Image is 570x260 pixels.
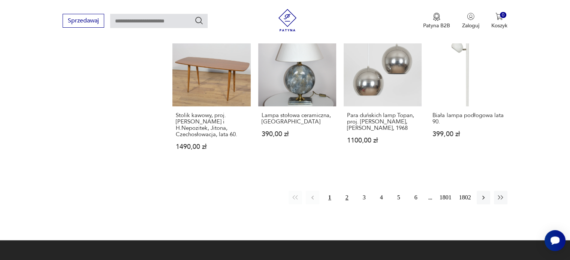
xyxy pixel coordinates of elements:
button: 1802 [457,191,473,204]
button: 3 [358,191,371,204]
button: 6 [409,191,423,204]
p: 1100,00 zł [347,137,418,144]
button: Patyna B2B [423,13,450,29]
button: Szukaj [194,16,203,25]
p: Patyna B2B [423,22,450,29]
img: Ikonka użytkownika [467,13,474,20]
h3: Stolik kawowy, proj. [PERSON_NAME] i H.Nepozitek, Jitona, Czechosłowacja, lata 60. [176,112,247,138]
h3: Biała lampa podłogowa lata 90. [432,112,504,125]
img: Patyna - sklep z meblami i dekoracjami vintage [276,9,299,31]
a: KlasykStolik kawowy, proj. B. Landsman i H.Nepozitek, Jitona, Czechosłowacja, lata 60.Stolik kawo... [172,28,250,165]
a: Ikona medaluPatyna B2B [423,13,450,29]
button: 2 [340,191,354,204]
button: 0Koszyk [491,13,507,29]
p: 399,00 zł [432,131,504,137]
button: 5 [392,191,405,204]
img: Ikona koszyka [495,13,503,20]
button: 1 [323,191,337,204]
iframe: Smartsupp widget button [545,230,566,251]
div: 0 [500,12,506,18]
h3: Lampa stołowa ceramiczna, [GEOGRAPHIC_DATA] [262,112,333,125]
p: Koszyk [491,22,507,29]
button: Zaloguj [462,13,479,29]
a: Lampa stołowa ceramiczna, FrancjaLampa stołowa ceramiczna, [GEOGRAPHIC_DATA]390,00 zł [258,28,336,165]
button: 1801 [438,191,453,204]
p: 1490,00 zł [176,144,247,150]
a: Biała lampa podłogowa lata 90.Biała lampa podłogowa lata 90.399,00 zł [429,28,507,165]
p: Zaloguj [462,22,479,29]
a: Sprzedawaj [63,19,104,24]
a: KlasykPara duńskich lamp Topan, proj. Verner Panton, Louis Poulsen, 1968Para duńskich lamp Topan,... [344,28,422,165]
img: Ikona medalu [433,13,440,21]
button: 4 [375,191,388,204]
h3: Para duńskich lamp Topan, proj. [PERSON_NAME], [PERSON_NAME], 1968 [347,112,418,131]
p: 390,00 zł [262,131,333,137]
button: Sprzedawaj [63,14,104,28]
